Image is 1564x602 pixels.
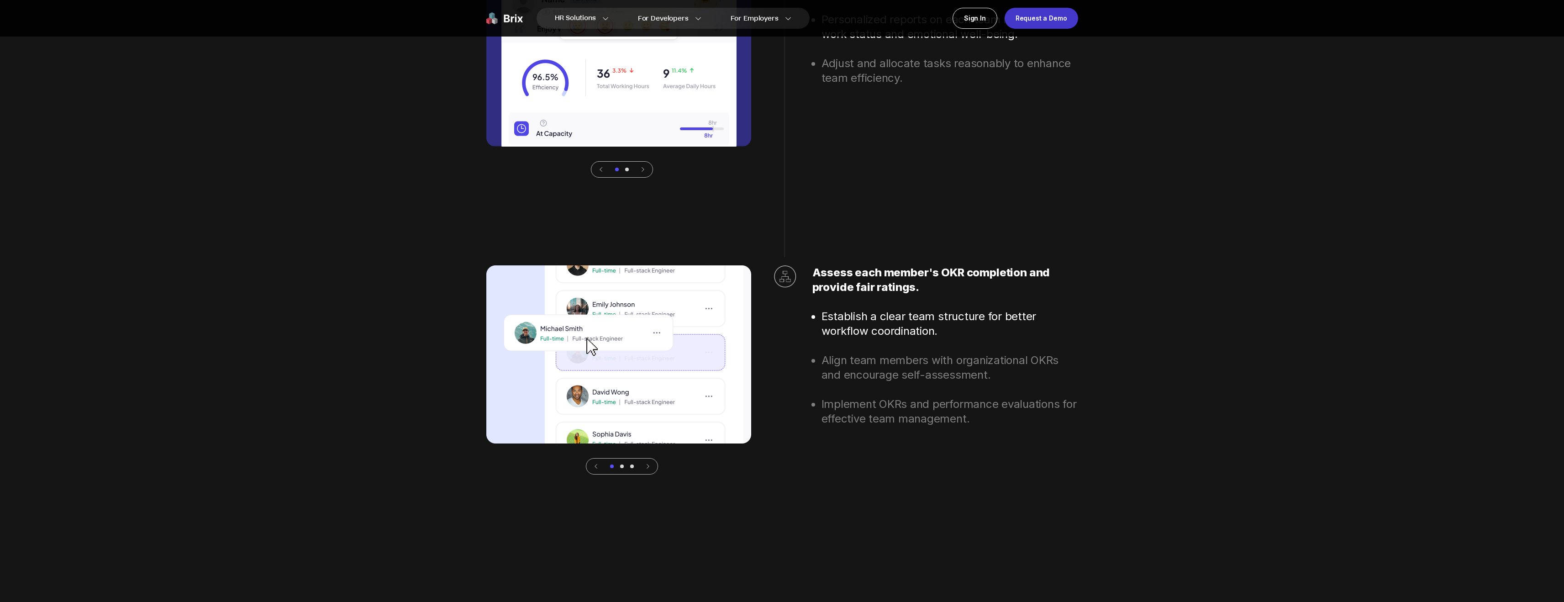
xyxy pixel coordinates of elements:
[953,8,997,29] a: Sign In
[1005,8,1078,29] a: Request a Demo
[731,14,779,23] span: For Employers
[821,353,1078,382] li: Align team members with organizational OKRs and encourage self-assessment.
[812,265,1078,295] h2: Assess each member's OKR completion and provide fair ratings.
[821,309,1078,338] li: Establish a clear team structure for better workflow coordination.
[821,397,1078,426] li: Implement OKRs and performance evaluations for effective team management.
[638,14,689,23] span: For Developers
[821,56,1078,85] li: Adjust and allocate tasks reasonably to enhance team efficiency.
[486,265,751,444] img: avatar
[555,11,596,26] span: HR Solutions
